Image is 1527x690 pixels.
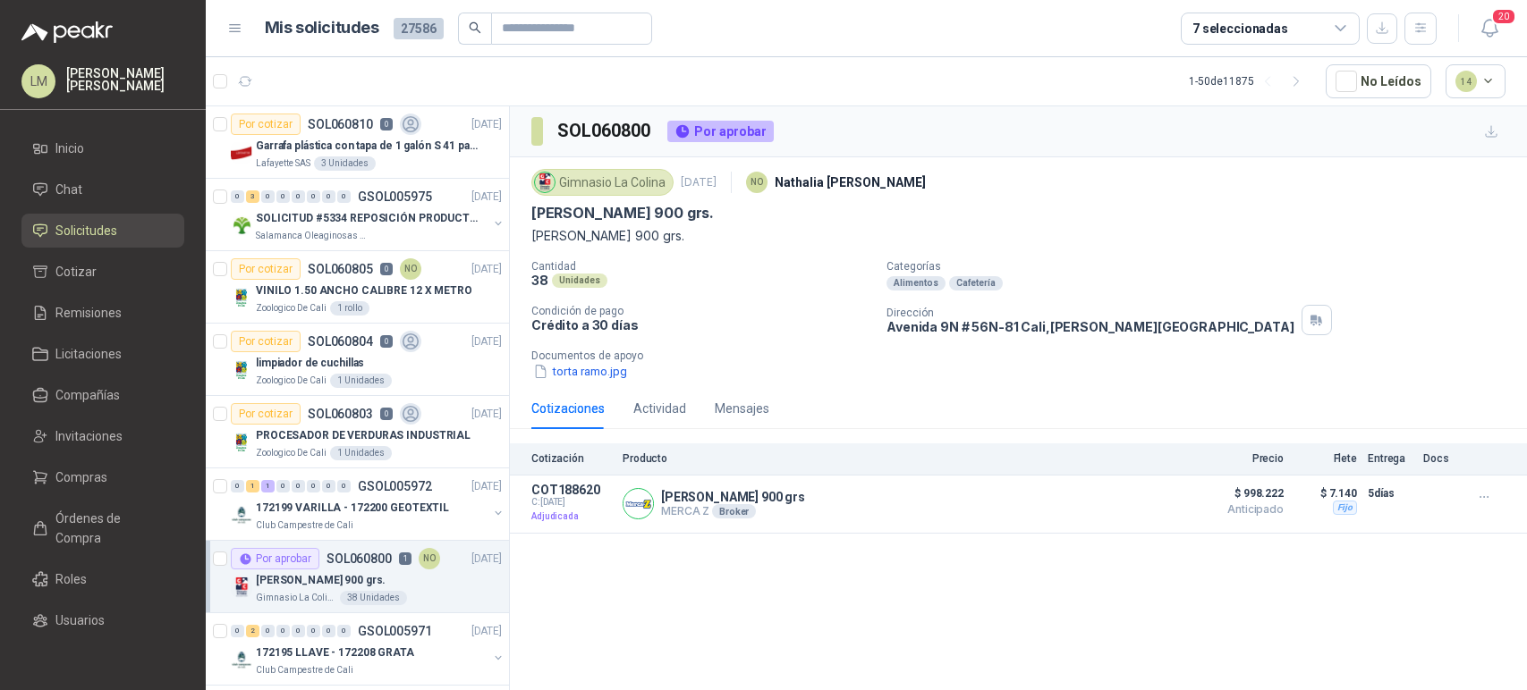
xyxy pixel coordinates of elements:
span: Cotizar [55,262,97,282]
div: 1 Unidades [330,374,392,388]
p: VINILO 1.50 ANCHO CALIBRE 12 X METRO [256,282,472,299]
span: Usuarios [55,610,105,630]
p: [PERSON_NAME] [PERSON_NAME] [66,67,184,92]
img: Company Logo [624,489,653,518]
div: 0 [322,480,335,492]
span: Compras [55,467,107,487]
div: 0 [307,625,320,637]
div: 1 - 50 de 11875 [1189,67,1311,96]
p: Cotización [531,452,612,465]
p: Cantidad [531,260,872,273]
a: 0 3 0 0 0 0 0 0 GSOL005975[DATE] Company LogoSOLICITUD #5334 REPOSICIÓN PRODUCTOSSalamanca Oleagi... [231,186,505,243]
p: 172199 VARILLA - 172200 GEOTEXTIL [256,500,449,517]
p: limpiador de cuchillas [256,355,364,372]
p: [PERSON_NAME] 900 grs. [531,204,714,223]
img: Company Logo [231,576,252,598]
p: GSOL005972 [358,480,432,492]
span: C: [DATE] [531,497,612,508]
span: Licitaciones [55,344,122,364]
span: Roles [55,569,87,589]
div: 7 seleccionadas [1192,19,1288,38]
div: 1 rollo [330,301,369,316]
div: 0 [322,625,335,637]
div: 1 [261,480,275,492]
p: SOL060804 [308,335,373,348]
a: Por cotizarSOL0608100[DATE] Company LogoGarrafa plástica con tapa de 1 galón S 41 para almacenar ... [206,106,509,179]
a: Compañías [21,378,184,412]
div: 0 [231,190,244,203]
span: Anticipado [1194,504,1284,515]
div: 0 [322,190,335,203]
a: Chat [21,172,184,206]
p: Flete [1294,452,1357,465]
img: Company Logo [231,287,252,308]
a: Inicio [21,131,184,165]
p: Garrafa plástica con tapa de 1 galón S 41 para almacenar varsol, thiner y alcohol [256,138,479,155]
div: Unidades [552,273,607,288]
p: Categorías [887,260,1520,273]
p: Salamanca Oleaginosas SAS [256,229,369,243]
div: 0 [337,625,351,637]
div: 3 Unidades [314,156,376,171]
div: 0 [276,190,290,203]
img: Company Logo [231,359,252,381]
div: NO [419,548,440,569]
div: Cotizaciones [531,399,605,418]
p: Zoologico De Cali [256,301,327,316]
a: Licitaciones [21,337,184,371]
p: Entrega [1368,452,1412,465]
div: 0 [292,625,305,637]
p: SOLICITUD #5334 REPOSICIÓN PRODUCTOS [256,210,479,227]
div: LM [21,64,55,98]
a: Roles [21,562,184,596]
div: 0 [292,190,305,203]
p: Docs [1423,452,1459,465]
p: 172195 LLAVE - 172208 GRATA [256,644,414,661]
p: PROCESADOR DE VERDURAS INDUSTRIAL [256,427,471,444]
p: Producto [623,452,1183,465]
div: 0 [292,480,305,492]
p: $ 7.140 [1294,483,1357,504]
div: Cafetería [949,276,1003,290]
div: 0 [307,480,320,492]
div: 38 Unidades [340,591,407,605]
a: Categorías [21,644,184,678]
img: Company Logo [231,142,252,164]
p: Documentos de apoyo [531,349,1520,362]
p: 0 [380,335,393,348]
h3: SOL060800 [557,117,653,145]
span: $ 998.222 [1194,483,1284,504]
img: Company Logo [231,649,252,670]
div: 0 [307,190,320,203]
p: Nathalia [PERSON_NAME] [775,172,926,192]
span: Chat [55,180,82,199]
p: SOL060810 [308,118,373,130]
p: [DATE] [471,478,502,495]
img: Company Logo [535,172,555,192]
a: Solicitudes [21,214,184,248]
h1: Mis solicitudes [265,15,379,41]
p: MERCA Z [661,504,805,518]
div: 0 [231,625,244,637]
div: Gimnasio La Colina [531,169,674,196]
div: Por aprobar [231,548,319,569]
p: GSOL005975 [358,190,432,203]
img: Company Logo [231,215,252,236]
p: [DATE] [681,174,717,191]
p: [DATE] [471,189,502,206]
p: Lafayette SAS [256,156,310,171]
a: Cotizar [21,255,184,289]
p: Crédito a 30 días [531,317,872,332]
p: Dirección [887,307,1294,319]
p: Avenida 9N # 56N-81 Cali , [PERSON_NAME][GEOGRAPHIC_DATA] [887,319,1294,334]
div: Fijo [1333,501,1357,515]
a: Órdenes de Compra [21,501,184,555]
div: NO [400,258,421,280]
div: 1 Unidades [330,446,392,460]
div: Por cotizar [231,258,301,280]
span: 27586 [394,18,444,39]
p: Club Campestre de Cali [256,518,353,533]
div: Por cotizar [231,114,301,135]
p: Condición de pago [531,305,872,317]
img: Logo peakr [21,21,113,43]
